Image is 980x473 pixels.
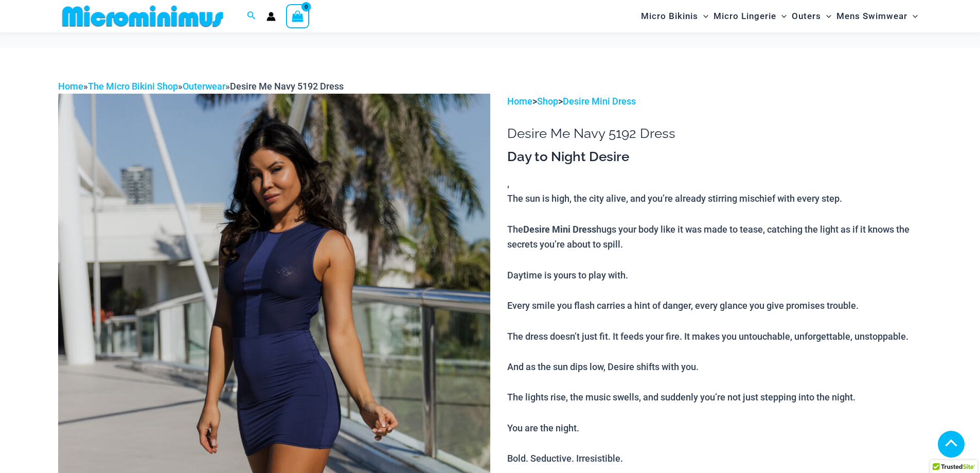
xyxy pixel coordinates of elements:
[907,3,918,29] span: Menu Toggle
[792,3,821,29] span: Outers
[537,96,558,107] a: Shop
[88,81,178,92] a: The Micro Bikini Shop
[711,3,789,29] a: Micro LingerieMenu ToggleMenu Toggle
[58,81,344,92] span: » » »
[507,94,922,109] p: > >
[507,148,922,166] h3: Day to Night Desire
[58,5,227,28] img: MM SHOP LOGO FLAT
[821,3,831,29] span: Menu Toggle
[638,3,711,29] a: Micro BikinisMenu ToggleMenu Toggle
[183,81,225,92] a: Outerwear
[507,96,532,107] a: Home
[776,3,787,29] span: Menu Toggle
[789,3,834,29] a: OutersMenu ToggleMenu Toggle
[507,126,922,142] h1: Desire Me Navy 5192 Dress
[714,3,776,29] span: Micro Lingerie
[836,3,907,29] span: Mens Swimwear
[266,12,276,21] a: Account icon link
[286,4,310,28] a: View Shopping Cart, empty
[230,81,344,92] span: Desire Me Navy 5192 Dress
[834,3,920,29] a: Mens SwimwearMenu ToggleMenu Toggle
[58,81,83,92] a: Home
[563,96,636,107] a: Desire Mini Dress
[641,3,698,29] span: Micro Bikinis
[637,2,922,31] nav: Site Navigation
[247,10,256,23] a: Search icon link
[698,3,708,29] span: Menu Toggle
[523,223,596,235] b: Desire Mini Dress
